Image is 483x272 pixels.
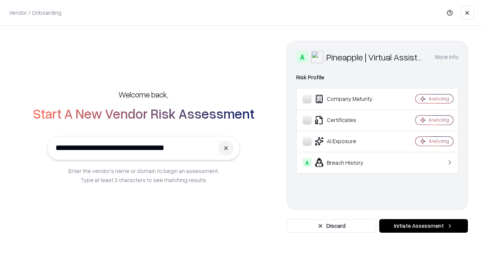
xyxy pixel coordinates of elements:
h5: Welcome back, [118,89,168,100]
div: Analyzing [429,96,449,102]
div: Company Maturity [303,94,393,104]
p: Enter the vendor’s name or domain to begin an assessment. Type at least 3 characters to see match... [68,166,219,184]
div: AI Exposure [303,137,393,146]
img: Pineapple | Virtual Assistant Agency [311,51,323,63]
button: More info [435,50,458,64]
h2: Start A New Vendor Risk Assessment [33,106,254,121]
div: Analyzing [429,117,449,123]
div: Risk Profile [296,73,458,82]
button: Initiate Assessment [379,219,468,233]
div: Pineapple | Virtual Assistant Agency [326,51,426,63]
p: Vendor / Onboarding [9,9,62,17]
div: Analyzing [429,138,449,144]
div: Certificates [303,116,393,125]
div: A [296,51,308,63]
div: Breach History [303,158,393,167]
button: Discard [287,219,376,233]
div: A [303,158,312,167]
